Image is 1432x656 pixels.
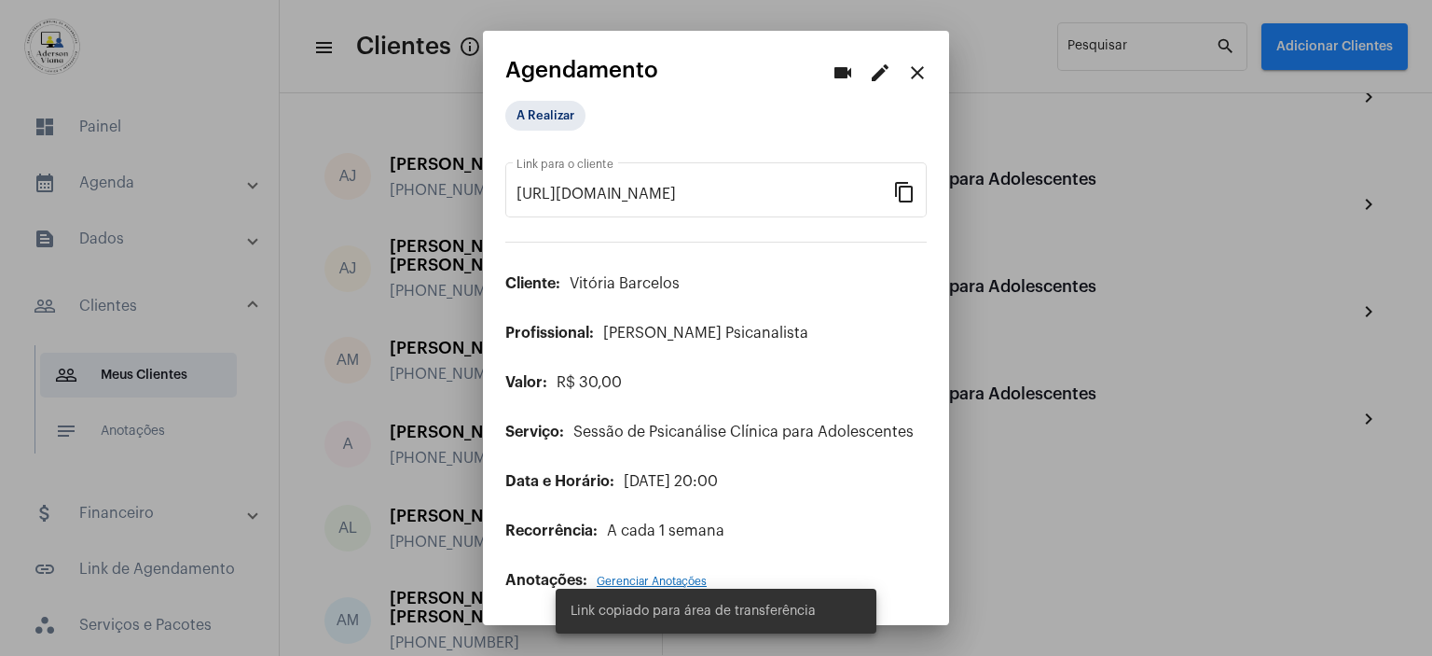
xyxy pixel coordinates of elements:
span: Valor: [505,375,547,390]
mat-icon: edit [869,62,891,84]
span: Data e Horário: [505,474,614,489]
span: Serviço: [505,425,564,440]
span: Sessão de Psicanálise Clínica para Adolescentes [573,425,914,440]
span: Vitória Barcelos [570,276,680,291]
span: [PERSON_NAME] Psicanalista [603,326,808,341]
mat-icon: content_copy [893,180,916,202]
mat-icon: videocam [832,62,854,84]
span: Link copiado para área de transferência [571,602,816,621]
span: Recorrência: [505,523,598,538]
span: Cliente: [505,276,560,291]
span: [DATE] 20:00 [624,474,718,489]
mat-chip: A Realizar [505,101,585,131]
mat-icon: close [906,62,929,84]
span: Anotações: [505,573,587,588]
span: Profissional: [505,326,594,341]
span: Agendamento [505,58,658,82]
input: Link [516,186,893,202]
span: A cada 1 semana [607,523,724,538]
span: R$ 30,00 [557,375,622,390]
